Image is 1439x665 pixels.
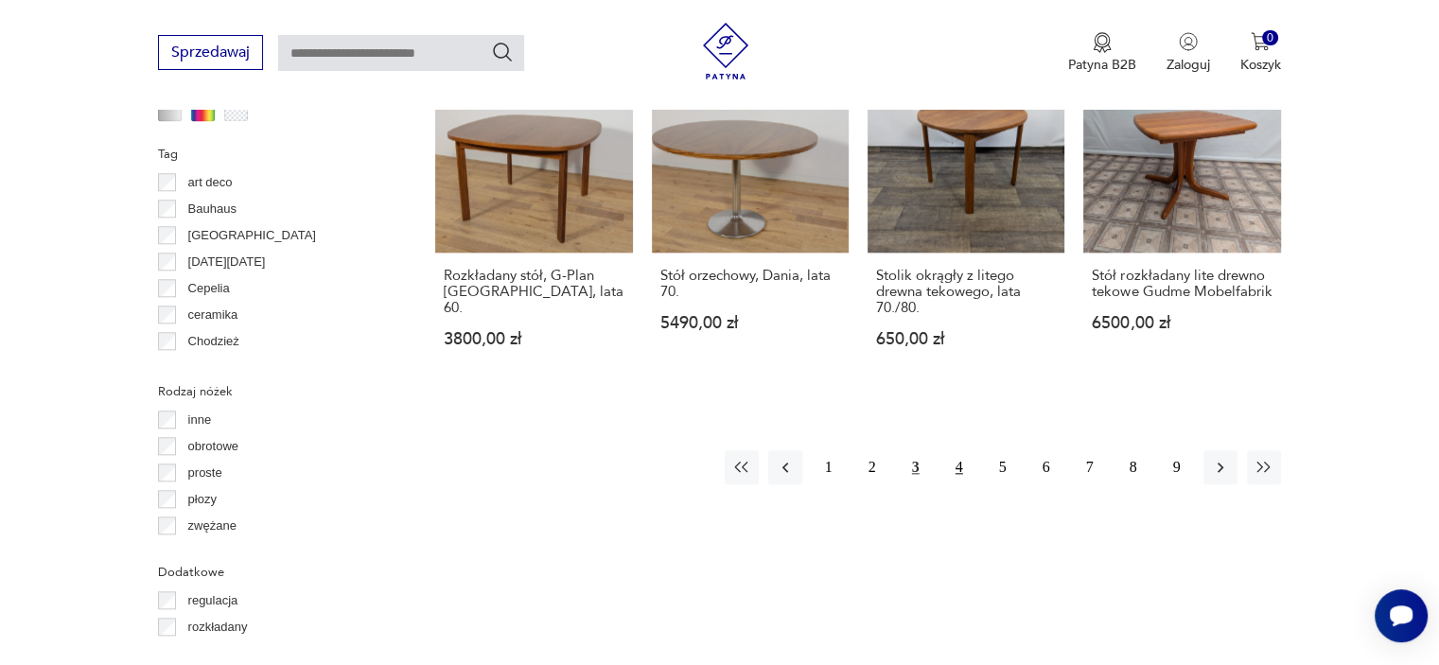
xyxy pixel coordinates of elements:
[188,225,316,246] p: [GEOGRAPHIC_DATA]
[435,56,632,384] a: Rozkładany stół, G-Plan Wielka Brytania, lata 60.Rozkładany stół, G-Plan [GEOGRAPHIC_DATA], lata ...
[660,315,840,331] p: 5490,00 zł
[188,590,238,611] p: regulacja
[652,56,849,384] a: Stół orzechowy, Dania, lata 70.Stół orzechowy, Dania, lata 70.5490,00 zł
[1167,56,1210,74] p: Zaloguj
[188,331,239,352] p: Chodzież
[1083,56,1280,384] a: Stół rozkładany lite drewno tekowe Gudme MobelfabrikStół rozkładany lite drewno tekowe Gudme Mobe...
[444,268,623,316] h3: Rozkładany stół, G-Plan [GEOGRAPHIC_DATA], lata 60.
[188,172,233,193] p: art deco
[1179,32,1198,51] img: Ikonka użytkownika
[1251,32,1270,51] img: Ikona koszyka
[1092,315,1272,331] p: 6500,00 zł
[1093,32,1112,53] img: Ikona medalu
[1092,268,1272,300] h3: Stół rozkładany lite drewno tekowe Gudme Mobelfabrik
[1068,32,1136,74] button: Patyna B2B
[188,617,248,638] p: rozkładany
[188,305,238,325] p: ceramika
[1068,56,1136,74] p: Patyna B2B
[1068,32,1136,74] a: Ikona medaluPatyna B2B
[158,562,390,583] p: Dodatkowe
[158,381,390,402] p: Rodzaj nóżek
[876,268,1056,316] h3: Stolik okrągły z litego drewna tekowego, lata 70./80.
[1160,450,1194,484] button: 9
[1375,589,1428,642] iframe: Smartsupp widget button
[188,516,237,536] p: zwężane
[158,47,263,61] a: Sprzedawaj
[188,358,236,378] p: Ćmielów
[188,489,217,510] p: płozy
[188,436,238,457] p: obrotowe
[158,35,263,70] button: Sprzedawaj
[986,450,1020,484] button: 5
[188,410,212,430] p: inne
[188,199,237,219] p: Bauhaus
[444,331,623,347] p: 3800,00 zł
[158,144,390,165] p: Tag
[876,331,1056,347] p: 650,00 zł
[660,268,840,300] h3: Stół orzechowy, Dania, lata 70.
[1262,30,1278,46] div: 0
[1167,32,1210,74] button: Zaloguj
[899,450,933,484] button: 3
[812,450,846,484] button: 1
[942,450,976,484] button: 4
[1240,32,1281,74] button: 0Koszyk
[188,463,222,483] p: proste
[491,41,514,63] button: Szukaj
[1240,56,1281,74] p: Koszyk
[868,56,1064,384] a: Stolik okrągły z litego drewna tekowego, lata 70./80.Stolik okrągły z litego drewna tekowego, lat...
[188,252,266,272] p: [DATE][DATE]
[1073,450,1107,484] button: 7
[1029,450,1063,484] button: 6
[855,450,889,484] button: 2
[188,278,230,299] p: Cepelia
[1116,450,1150,484] button: 8
[697,23,754,79] img: Patyna - sklep z meblami i dekoracjami vintage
